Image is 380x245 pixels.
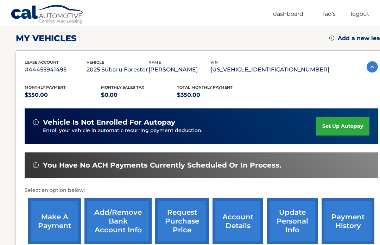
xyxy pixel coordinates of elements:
[148,65,210,75] p: [PERSON_NAME]
[16,33,77,44] h2: my vehicles
[273,8,303,20] a: Dashboard
[25,65,87,75] p: #44455941495
[101,85,144,90] span: Monthly sales Tax
[148,60,161,65] span: name
[323,8,336,20] a: FAQ's
[84,198,152,244] a: Add/Remove bank account info
[28,198,81,244] a: make a payment
[43,127,316,134] p: Enroll your vehicle in automatic recurring payment deduction.
[177,85,233,90] span: Total Monthly Payment
[322,198,374,244] a: payment history
[351,8,369,20] a: Logout
[43,161,281,170] span: You have no ACH payments currently scheduled or in process.
[87,60,104,65] span: vehicle
[267,198,318,244] a: update personal info
[177,90,253,100] p: $350.00
[210,65,329,75] p: [US_VEHICLE_IDENTIFICATION_NUMBER]
[25,186,378,195] p: Select an option below:
[155,198,209,244] a: request purchase price
[33,119,39,125] img: alert-white.svg
[25,90,101,100] p: $350.00
[87,65,148,75] p: 2025 Subaru Forester
[213,198,263,244] a: account details
[33,162,39,168] img: alert-white.svg
[25,85,66,90] span: Monthly Payment
[43,118,175,127] span: vehicle is not enrolled for autopay
[11,5,84,25] a: Cal Automotive
[101,90,177,100] p: $0.00
[25,60,59,65] span: lease account
[329,36,334,40] img: add.svg
[316,117,369,136] a: set up autopay
[367,61,378,73] img: accordion-active.svg
[210,60,218,65] span: vin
